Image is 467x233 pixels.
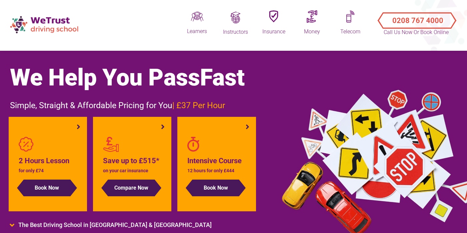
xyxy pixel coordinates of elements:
[307,10,317,23] img: Moneyq.png
[191,10,203,23] img: Driveq.png
[19,155,77,167] h4: 2 Hours Lesson
[372,7,460,30] a: Call Us Now or Book Online 0208 767 4000
[187,137,199,152] img: stopwatch-regular.png
[24,180,70,196] button: Book Now
[269,10,278,23] img: Insuranceq.png
[7,13,83,36] img: wetrust-ds-logo.png
[172,100,225,110] span: | £37 Per Hour
[10,64,245,91] span: We Help You Pass
[230,12,241,23] img: Trainingq.png
[108,180,155,196] button: Compare Now
[103,137,162,196] a: Save up to £515* on your car insurance Compare Now
[380,11,452,24] button: Call Us Now or Book Online
[103,168,148,173] span: on your car insurance
[19,137,34,152] img: badge-percent-light.png
[103,155,162,167] h4: Save up to £515*
[180,28,214,35] div: Learners
[19,137,77,196] a: 2 Hours Lesson for only £74 Book Now
[346,10,355,23] img: Mobileq.png
[10,100,225,110] span: Simple, Straight & Affordable Pricing for You
[19,168,44,173] span: for only £74
[219,28,252,36] div: Instructors
[192,180,239,196] button: Book Now
[383,28,450,36] p: Call Us Now or Book Online
[257,28,290,36] div: Insurance
[103,137,119,152] img: red-personal-loans2.png
[187,168,234,173] span: 12 hours for only £444
[295,28,329,36] div: Money
[187,155,246,167] h4: Intensive Course
[187,137,246,196] a: Intensive Course 12 hours for only £444 Book Now
[334,28,367,36] div: Telecom
[10,221,389,229] li: The Best Driving School in [GEOGRAPHIC_DATA] & [GEOGRAPHIC_DATA]
[200,64,245,91] span: Fast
